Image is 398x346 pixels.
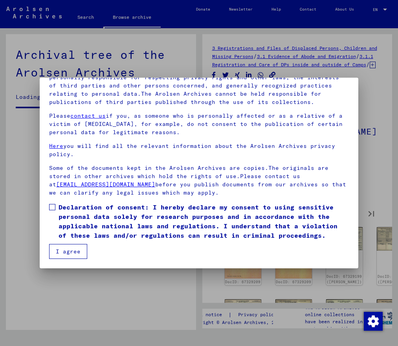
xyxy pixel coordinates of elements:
div: Change consent [363,311,382,330]
p: Some of the documents kept in the Arolsen Archives are copies.The originals are stored in other a... [49,164,348,197]
p: Please if you, as someone who is personally affected or as a relative of a victim of [MEDICAL_DAT... [49,112,348,137]
p: Please note that this portal on victims of Nazi [MEDICAL_DATA] contains sensitive data on identif... [49,57,348,106]
img: Change consent [364,312,383,331]
span: Declaration of consent: I hereby declare my consent to using sensitive personal data solely for r... [59,202,348,240]
p: you will find all the relevant information about the Arolsen Archives privacy policy. [49,142,348,158]
a: Here [49,142,63,149]
a: [EMAIL_ADDRESS][DOMAIN_NAME] [56,181,155,188]
a: contact us [70,112,106,119]
button: I agree [49,244,87,259]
